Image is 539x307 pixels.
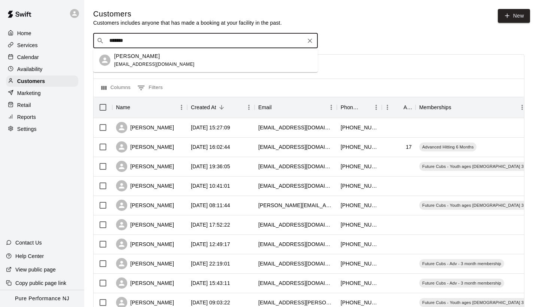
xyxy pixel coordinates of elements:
div: Memberships [419,97,451,118]
div: Future Cubs - Adv - 3 month membership [419,259,504,268]
p: Availability [17,65,43,73]
p: Settings [17,125,37,133]
div: [PERSON_NAME] [116,239,174,250]
p: Pure Performance NJ [15,295,69,303]
p: Calendar [17,53,39,61]
button: Menu [326,102,337,113]
a: Availability [6,64,78,75]
div: +12018411013 [341,163,378,170]
div: [PERSON_NAME] [116,122,174,133]
a: New [498,9,530,23]
span: [EMAIL_ADDRESS][DOMAIN_NAME] [114,62,195,67]
div: [PERSON_NAME] [116,277,174,289]
button: Clear [305,36,315,46]
button: Sort [451,102,462,113]
div: Age [404,97,412,118]
div: 2025-09-02 19:36:05 [191,163,230,170]
div: Search customers by name or email [93,33,318,48]
div: Services [6,40,78,51]
button: Select columns [100,82,133,94]
div: [PERSON_NAME] [116,141,174,153]
p: Contact Us [15,239,42,246]
div: 2025-08-29 12:49:17 [191,240,230,248]
div: 2025-08-31 08:11:44 [191,202,230,209]
button: Sort [393,102,404,113]
div: Email [255,97,337,118]
div: rodia.michael@gmail.com [258,202,333,209]
div: Future Cubs - Adv - 3 month membership [419,279,504,288]
div: Name [112,97,187,118]
a: Calendar [6,52,78,63]
div: +19738640727 [341,279,378,287]
div: masonswilson.24@gmail.com [258,143,333,151]
div: +12012209736 [341,221,378,228]
div: lesliesalmonotr@gmail.com [258,163,333,170]
div: 2025-08-29 17:52:22 [191,221,230,228]
p: Copy public page link [15,279,66,287]
p: Services [17,42,38,49]
button: Sort [130,102,141,113]
div: dinoulla@yahoo.com [258,279,333,287]
div: 2025-08-28 15:43:11 [191,279,230,287]
div: heatherhornyak1@gmail.com [258,124,333,131]
div: 2025-08-28 09:03:22 [191,299,230,306]
button: Sort [272,102,282,113]
p: Customers [17,77,45,85]
button: Menu [176,102,187,113]
span: Advanced Hitting 6 Months [419,144,476,150]
button: Menu [243,102,255,113]
div: Phone Number [337,97,382,118]
span: Future Cubs - Adv - 3 month membership [419,280,504,286]
p: Reports [17,113,36,121]
p: View public page [15,266,56,273]
button: Sort [216,102,227,113]
div: 2025-09-06 15:27:09 [191,124,230,131]
div: +18624854357 [341,182,378,190]
p: Home [17,30,31,37]
button: Menu [382,102,393,113]
div: 2025-08-28 22:19:01 [191,260,230,267]
a: Marketing [6,88,78,99]
p: Retail [17,101,31,109]
button: Menu [517,102,528,113]
div: +12019788544 [341,240,378,248]
div: Judah Fernandez [99,55,110,66]
div: mmarchiano@me.com [258,221,333,228]
a: Retail [6,99,78,111]
div: mca.jessica@aol.com [258,299,333,306]
span: Future Cubs - Adv - 3 month membership [419,261,504,267]
div: [PERSON_NAME] [116,161,174,172]
div: Phone Number [341,97,360,118]
div: +19739510018 [341,299,378,306]
div: Email [258,97,272,118]
p: Customers includes anyone that has made a booking at your facility in the past. [93,19,282,27]
div: Created At [187,97,255,118]
div: 2025-09-03 16:02:44 [191,143,230,151]
div: melwojdala@gmail.com [258,260,333,267]
div: +17324399769 [341,202,378,209]
a: Reports [6,111,78,123]
div: [PERSON_NAME] [116,200,174,211]
button: Menu [371,102,382,113]
div: +18622079087 [341,124,378,131]
p: Help Center [15,252,44,260]
h5: Customers [93,9,282,19]
div: [PERSON_NAME] [116,180,174,191]
div: Settings [6,123,78,135]
button: Show filters [135,82,165,94]
a: Customers [6,76,78,87]
div: 17 [406,143,412,151]
div: +19736103382 [341,260,378,267]
div: Name [116,97,130,118]
button: Sort [360,102,371,113]
div: +19739759514 [341,143,378,151]
div: Memberships [415,97,528,118]
div: jersekid@gmail.com [258,240,333,248]
a: Home [6,28,78,39]
p: [PERSON_NAME] [114,52,160,60]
